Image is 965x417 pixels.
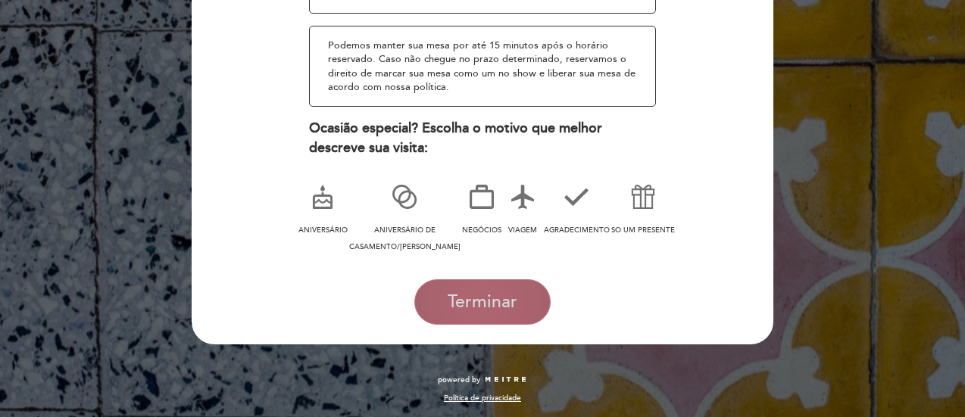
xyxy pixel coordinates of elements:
span: SO UM PRESENTE [611,226,675,235]
span: AGRADECIMENTO [544,226,610,235]
div: Ocasião especial? Escolha o motivo que melhor descreve sua visita: [309,119,657,157]
img: MEITRE [484,376,527,384]
span: NEGÓCIOS [462,226,501,235]
span: ANIVERSÁRIO [298,226,348,235]
button: Terminar [414,279,551,325]
span: VIAGEM [508,226,537,235]
span: powered by [438,375,480,385]
div: Podemos manter sua mesa por até 15 minutos após o horário reservado. Caso não chegue no prazo det... [309,26,657,107]
span: Terminar [448,291,517,313]
a: powered by [438,375,527,385]
span: ANIVERSÁRIO DE CASAMENTO/[PERSON_NAME] [349,226,461,252]
a: Política de privacidade [444,393,521,403]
